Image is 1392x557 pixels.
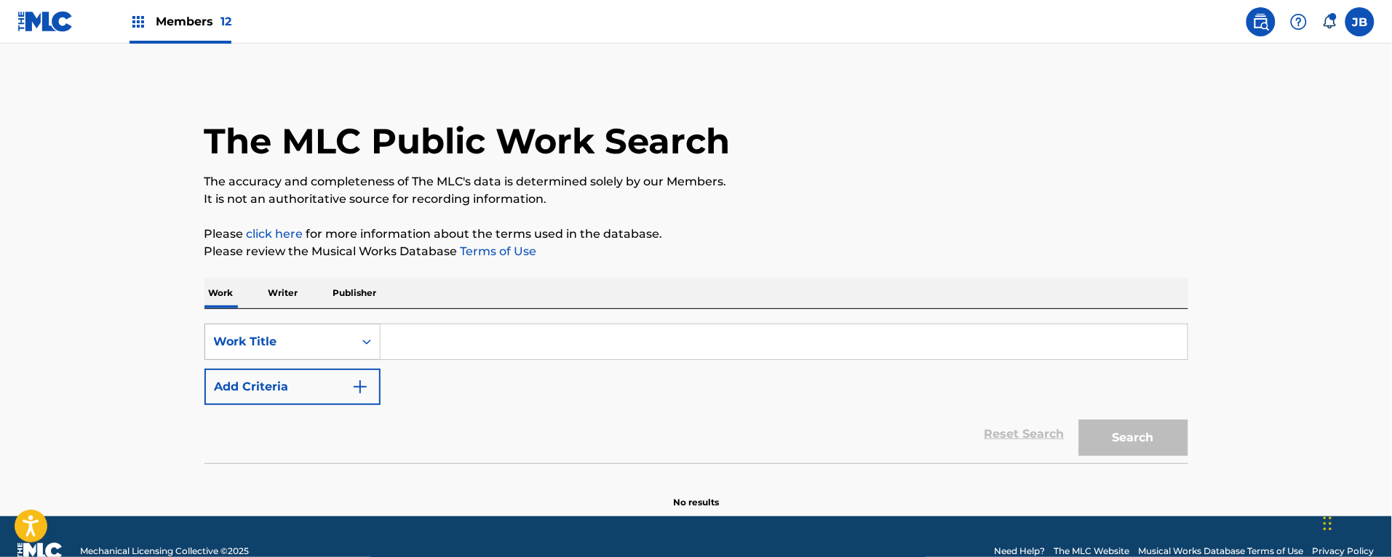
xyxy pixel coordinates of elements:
p: It is not an authoritative source for recording information. [204,191,1188,208]
a: Public Search [1246,7,1276,36]
p: Writer [264,278,303,308]
form: Search Form [204,324,1188,463]
img: search [1252,13,1270,31]
div: Notifications [1322,15,1337,29]
span: 12 [220,15,231,28]
img: MLC Logo [17,11,73,32]
span: Members [156,13,231,30]
iframe: Chat Widget [1319,487,1392,557]
p: The accuracy and completeness of The MLC's data is determined solely by our Members. [204,173,1188,191]
p: Work [204,278,238,308]
img: 9d2ae6d4665cec9f34b9.svg [351,378,369,396]
a: click here [247,227,303,241]
div: Help [1284,7,1313,36]
p: No results [673,478,719,509]
img: Top Rightsholders [130,13,147,31]
img: help [1290,13,1308,31]
p: Publisher [329,278,381,308]
div: Work Title [214,333,345,350]
div: Drag [1324,502,1332,545]
p: Please for more information about the terms used in the database. [204,225,1188,243]
button: Add Criteria [204,369,381,405]
p: Please review the Musical Works Database [204,243,1188,260]
div: User Menu [1345,7,1375,36]
h1: The MLC Public Work Search [204,119,731,163]
a: Terms of Use [458,244,537,258]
